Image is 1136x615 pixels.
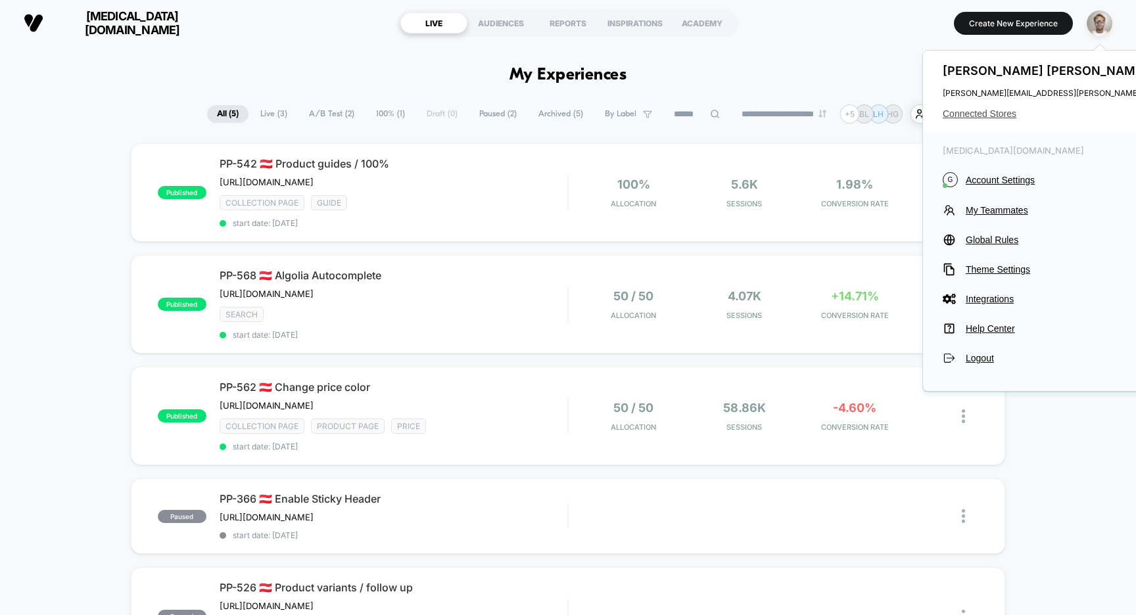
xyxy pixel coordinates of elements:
[158,409,206,422] span: published
[611,422,656,432] span: Allocation
[611,311,656,320] span: Allocation
[836,177,873,191] span: 1.98%
[611,199,656,208] span: Allocation
[53,9,211,37] span: [MEDICAL_DATA][DOMAIN_NAME]
[692,311,796,320] span: Sessions
[534,12,602,34] div: REPORTS
[873,109,884,119] p: LH
[220,380,568,394] span: PP-562 🇦🇹 Change price color
[887,109,899,119] p: HG
[728,289,761,303] span: 4.07k
[220,492,568,505] span: PP-366 🇦🇹 Enable Sticky Header
[831,289,879,303] span: +14.71%
[158,510,206,523] span: paused
[299,105,364,123] span: A/B Test ( 2 )
[311,195,347,210] span: GUIDE
[803,311,907,320] span: CONVERSION RATE
[311,419,385,434] span: product page
[469,105,527,123] span: Paused ( 2 )
[692,199,796,208] span: Sessions
[220,177,314,187] span: [URL][DOMAIN_NAME]
[723,401,766,415] span: 58.86k
[467,12,534,34] div: AUDIENCES
[400,12,467,34] div: LIVE
[391,419,426,434] span: PRICE
[220,330,568,340] span: start date: [DATE]
[1087,11,1112,36] img: ppic
[207,105,248,123] span: All ( 5 )
[220,195,304,210] span: COLLECTION PAGE
[529,105,593,123] span: Archived ( 5 )
[250,105,297,123] span: Live ( 3 )
[220,512,314,522] span: [URL][DOMAIN_NAME]
[943,172,958,187] i: G
[220,157,568,170] span: PP-542 🇦🇹 Product guides / 100%
[833,401,876,415] span: -4.60%
[509,66,627,85] h1: My Experiences
[220,269,568,282] span: PP-568 🇦🇹 Algolia Autocomplete
[220,307,264,322] span: SEARCH
[803,199,907,208] span: CONVERSION RATE
[613,289,653,303] span: 50 / 50
[220,288,314,299] span: [URL][DOMAIN_NAME]
[220,530,568,540] span: start date: [DATE]
[158,186,206,199] span: published
[605,109,636,119] span: By Label
[158,298,206,311] span: published
[954,12,1073,35] button: Create New Experience
[20,9,215,37] button: [MEDICAL_DATA][DOMAIN_NAME]
[613,401,653,415] span: 50 / 50
[220,400,314,411] span: [URL][DOMAIN_NAME]
[220,218,568,228] span: start date: [DATE]
[859,109,869,119] p: BL
[692,422,796,432] span: Sessions
[962,509,965,523] img: close
[220,442,568,451] span: start date: [DATE]
[731,177,758,191] span: 5.6k
[602,12,669,34] div: INSPIRATIONS
[840,104,859,124] div: + 5
[803,422,907,432] span: CONVERSION RATE
[220,581,568,594] span: PP-526 🇦🇹 Product variants / follow up
[818,110,826,118] img: end
[220,419,304,434] span: COLLECTION PAGE
[962,409,965,423] img: close
[24,13,43,33] img: Visually logo
[220,601,314,611] span: [URL][DOMAIN_NAME]
[617,177,650,191] span: 100%
[669,12,736,34] div: ACADEMY
[1083,10,1116,37] button: ppic
[366,105,415,123] span: 100% ( 1 )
